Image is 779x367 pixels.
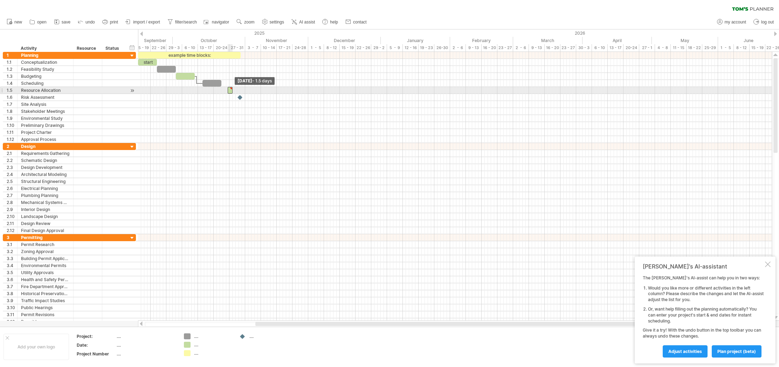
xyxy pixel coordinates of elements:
[21,164,70,171] div: Design Development
[175,20,197,25] span: filter/search
[62,20,70,25] span: save
[353,20,367,25] span: contact
[545,44,560,52] div: 16 - 20
[655,44,671,52] div: 4 - 8
[7,185,17,192] div: 2.6
[450,37,513,44] div: February 2026
[7,73,17,80] div: 1.3
[7,213,17,220] div: 2.10
[761,20,774,25] span: log out
[381,37,450,44] div: January 2026
[7,136,17,143] div: 1.12
[166,18,199,27] a: filter/search
[7,192,17,199] div: 2.7
[648,285,764,303] li: Would you like more or different activities in the left column? Please describe the changes and l...
[7,199,17,206] div: 2.8
[403,44,419,52] div: 12 - 16
[260,18,286,27] a: settings
[28,18,49,27] a: open
[124,18,162,27] a: import / export
[576,44,592,52] div: 30 - 3
[21,122,70,129] div: Preliminary Drawings
[21,45,69,52] div: Activity
[173,37,245,44] div: October 2025
[299,20,315,25] span: AI assist
[7,115,17,122] div: 1.9
[21,255,70,262] div: Building Permit Application
[7,150,17,157] div: 2.1
[718,44,734,52] div: 1 - 5
[21,311,70,318] div: Permit Revisions
[21,178,70,185] div: Structural Engineering
[21,213,70,220] div: Landscape Design
[214,44,229,52] div: 20-24
[249,333,288,339] div: ....
[734,44,750,52] div: 8 - 12
[387,44,403,52] div: 5 - 9
[7,283,17,290] div: 3.7
[117,333,175,339] div: ....
[21,171,70,178] div: Architectural Modeling
[77,333,115,339] div: Project:
[344,18,369,27] a: contact
[138,59,157,66] div: start
[7,206,17,213] div: 2.9
[292,44,308,52] div: 24-28
[324,44,340,52] div: 8 - 12
[21,108,70,115] div: Stakeholder Meetings
[7,290,17,297] div: 3.8
[7,129,17,136] div: 1.11
[252,78,272,83] span: - 1.5 days
[194,350,232,356] div: ....
[103,37,173,44] div: September 2025
[110,20,118,25] span: print
[7,94,17,101] div: 1.6
[466,44,482,52] div: 9 - 13
[652,37,718,44] div: May 2026
[202,18,231,27] a: navigator
[21,129,70,136] div: Project Charter
[702,44,718,52] div: 25-29
[21,73,70,80] div: Budgeting
[105,45,121,52] div: Status
[277,44,292,52] div: 17 - 21
[21,115,70,122] div: Environmental Study
[21,220,70,227] div: Design Review
[77,45,98,52] div: Resource
[663,345,708,358] a: Adjust activities
[21,150,70,157] div: Requirements Gathering
[7,269,17,276] div: 3.5
[513,44,529,52] div: 2 - 6
[340,44,356,52] div: 15 - 19
[648,306,764,324] li: Or, want help filling out the planning automatically? You can enter your project's start & end da...
[166,44,182,52] div: 29 - 3
[7,304,17,311] div: 3.10
[434,44,450,52] div: 26-30
[356,44,371,52] div: 22 - 26
[639,44,655,52] div: 27 - 1
[668,349,702,354] span: Adjust activities
[129,87,136,94] div: scroll to activity
[21,206,70,213] div: Interior Design
[21,283,70,290] div: Fire Department Approval
[229,44,245,52] div: 27 - 31
[194,333,232,339] div: ....
[7,234,17,241] div: 3
[21,269,70,276] div: Utility Approvals
[725,20,746,25] span: my account
[582,37,652,44] div: April 2026
[330,20,338,25] span: help
[245,37,308,44] div: November 2025
[592,44,608,52] div: 6 - 10
[21,297,70,304] div: Traffic Impact Studies
[21,248,70,255] div: Zoning Approval
[21,241,70,248] div: Permit Research
[7,255,17,262] div: 3.3
[244,20,254,25] span: zoom
[7,143,17,150] div: 2
[117,342,175,348] div: ....
[21,227,70,234] div: Final Design Approval
[712,345,761,358] a: plan project (beta)
[7,101,17,108] div: 1.7
[7,164,17,171] div: 2.3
